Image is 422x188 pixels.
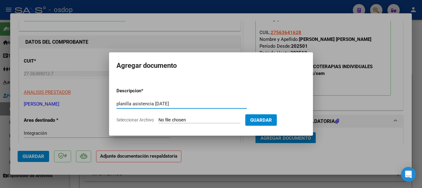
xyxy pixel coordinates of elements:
p: Descripcion [116,87,173,94]
div: Open Intercom Messenger [401,167,416,182]
span: Seleccionar Archivo [116,117,154,122]
span: Guardar [250,117,272,123]
button: Guardar [245,114,277,126]
h2: Agregar documento [116,60,306,72]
